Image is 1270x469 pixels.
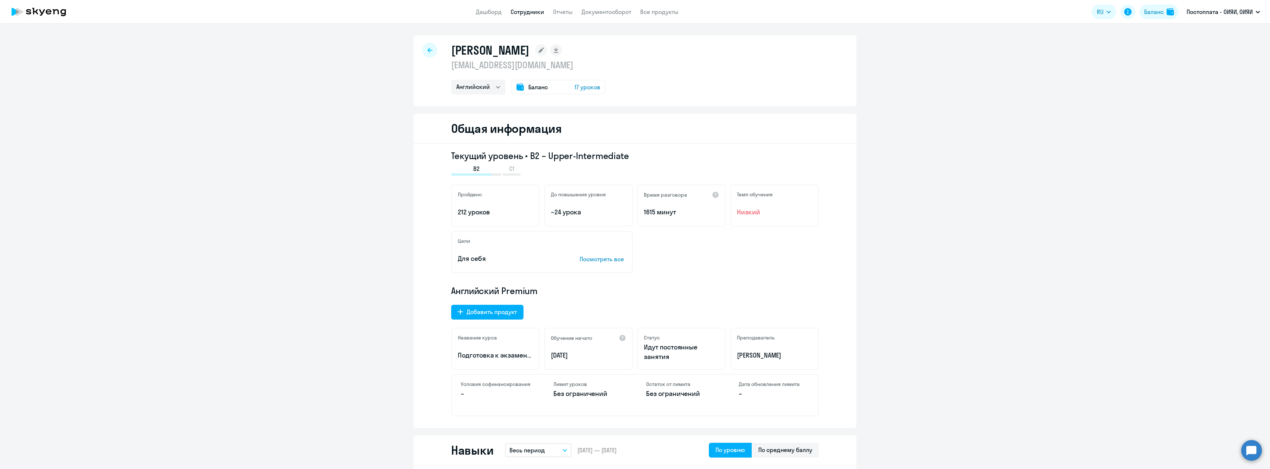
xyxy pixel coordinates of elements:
[461,389,531,399] p: –
[644,207,719,217] p: 1615 минут
[553,8,573,15] a: Отчеты
[461,381,531,387] h4: Условия софинансирования
[458,191,482,198] h5: Пройдено
[528,83,548,92] span: Баланс
[1187,7,1253,16] p: Постоплата - ОИЯИ, ОИЯИ
[646,381,717,387] h4: Остаток от лимита
[458,238,470,244] h5: Цели
[511,8,544,15] a: Сотрудники
[509,446,545,455] p: Весь период
[739,389,809,399] p: –
[758,445,812,454] div: По среднему баллу
[451,285,538,297] span: Английский Premium
[644,192,687,198] h5: Время разговора
[580,255,626,263] p: Посмотреть все
[473,165,480,173] span: B2
[476,8,502,15] a: Дашборд
[467,307,517,316] div: Добавить продукт
[1140,4,1178,19] button: Балансbalance
[551,191,606,198] h5: До повышения уровня
[737,334,775,341] h5: Преподаватель
[574,83,600,92] span: 17 уроков
[551,207,626,217] p: ~24 урока
[458,254,557,263] p: Для себя
[451,305,524,320] button: Добавить продукт
[509,165,514,173] span: C1
[458,334,497,341] h5: Название курса
[739,381,809,387] h4: Дата обновления лимита
[737,207,812,217] span: Низкий
[1167,8,1174,15] img: balance
[737,191,773,198] h5: Темп обучения
[551,351,626,360] p: [DATE]
[458,351,533,360] p: Подготовка к экзамену FCE по английскому языку
[505,443,571,457] button: Весь период
[644,334,660,341] h5: Статус
[458,207,533,217] p: 212 уроков
[640,8,679,15] a: Все продукты
[451,59,605,71] p: [EMAIL_ADDRESS][DOMAIN_NAME]
[551,335,592,341] h5: Обучение начато
[646,389,717,399] p: Без ограничений
[451,443,493,458] h2: Навыки
[553,389,624,399] p: Без ограничений
[737,351,812,360] p: [PERSON_NAME]
[451,150,819,162] h3: Текущий уровень • B2 – Upper-Intermediate
[553,381,624,387] h4: Лимит уроков
[1183,3,1264,21] button: Постоплата - ОИЯИ, ОИЯИ
[577,446,617,454] span: [DATE] — [DATE]
[1144,7,1164,16] div: Баланс
[1092,4,1116,19] button: RU
[644,342,719,362] p: Идут постоянные занятия
[451,43,529,58] h1: [PERSON_NAME]
[715,445,745,454] div: По уровню
[581,8,631,15] a: Документооборот
[451,121,562,136] h2: Общая информация
[1097,7,1103,16] span: RU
